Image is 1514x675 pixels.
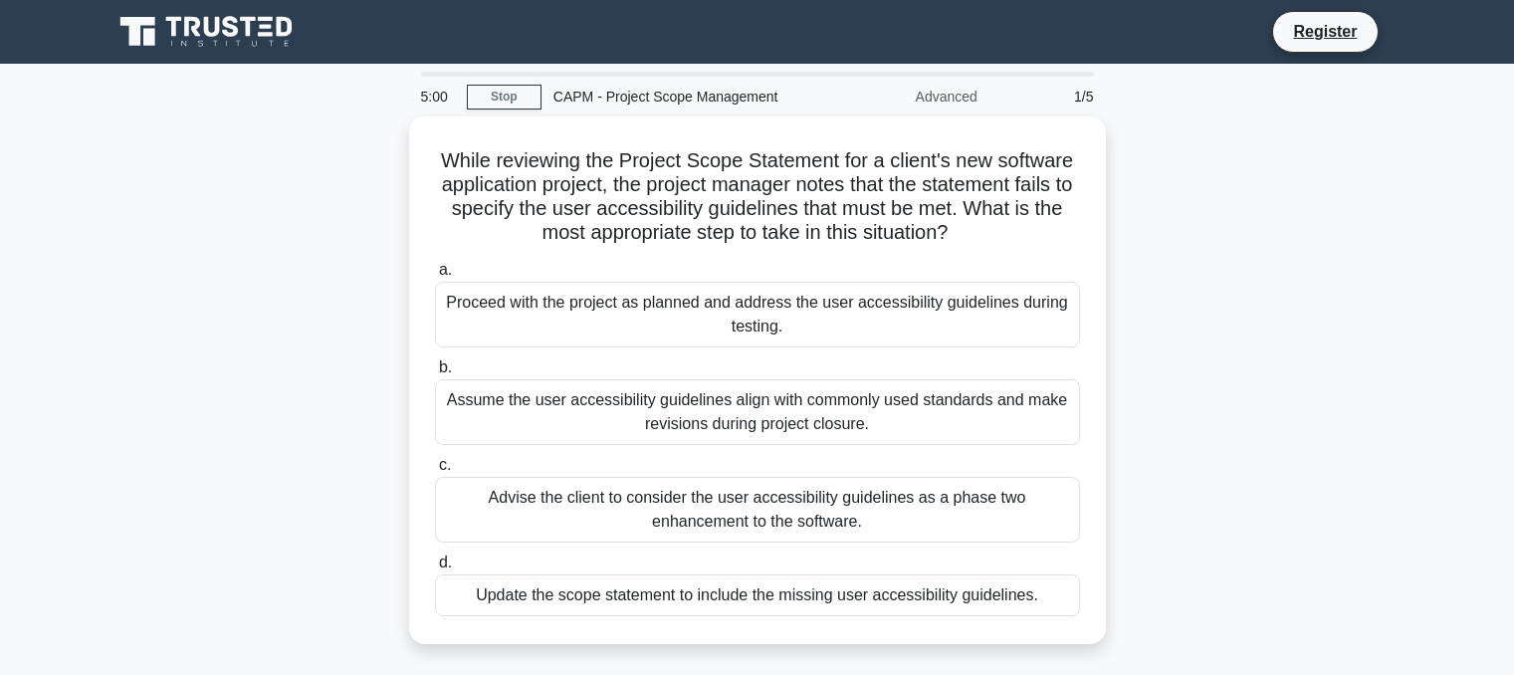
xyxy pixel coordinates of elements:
div: Update the scope statement to include the missing user accessibility guidelines. [435,574,1080,616]
div: 5:00 [409,77,467,116]
div: Advise the client to consider the user accessibility guidelines as a phase two enhancement to the... [435,477,1080,543]
div: Proceed with the project as planned and address the user accessibility guidelines during testing. [435,282,1080,347]
a: Stop [467,85,541,110]
div: 1/5 [989,77,1106,116]
a: Register [1281,19,1369,44]
span: d. [439,554,452,570]
span: a. [439,261,452,278]
span: b. [439,358,452,375]
div: Advanced [815,77,989,116]
span: c. [439,456,451,473]
div: Assume the user accessibility guidelines align with commonly used standards and make revisions du... [435,379,1080,445]
div: CAPM - Project Scope Management [541,77,815,116]
h5: While reviewing the Project Scope Statement for a client's new software application project, the ... [433,148,1082,246]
